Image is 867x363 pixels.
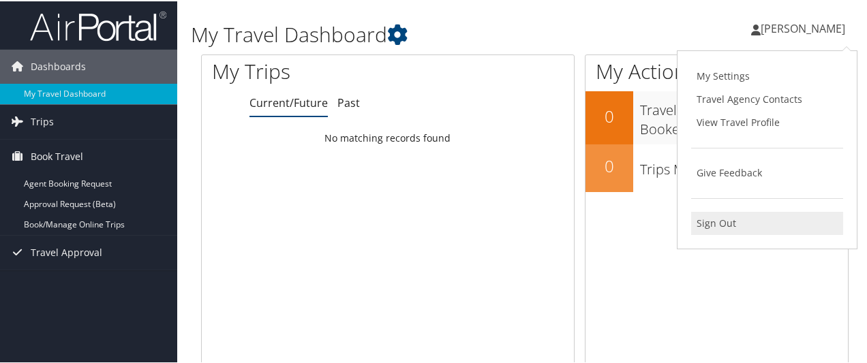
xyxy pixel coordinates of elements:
[212,56,408,84] h1: My Trips
[249,94,328,109] a: Current/Future
[31,104,54,138] span: Trips
[31,234,102,268] span: Travel Approval
[691,86,843,110] a: Travel Agency Contacts
[202,125,574,149] td: No matching records found
[191,19,636,48] h1: My Travel Dashboard
[691,160,843,183] a: Give Feedback
[31,48,86,82] span: Dashboards
[691,110,843,133] a: View Travel Profile
[691,63,843,86] a: My Settings
[691,210,843,234] a: Sign Out
[31,138,83,172] span: Book Travel
[585,56,848,84] h1: My Action Items
[30,9,166,41] img: airportal-logo.png
[761,20,845,35] span: [PERSON_NAME]
[585,153,633,176] h2: 0
[585,104,633,127] h2: 0
[751,7,859,48] a: [PERSON_NAME]
[640,93,848,138] h3: Travel Approvals Pending (Advisor Booked)
[585,143,848,191] a: 0Trips Missing Hotels
[640,152,848,178] h3: Trips Missing Hotels
[585,90,848,142] a: 0Travel Approvals Pending (Advisor Booked)
[337,94,360,109] a: Past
